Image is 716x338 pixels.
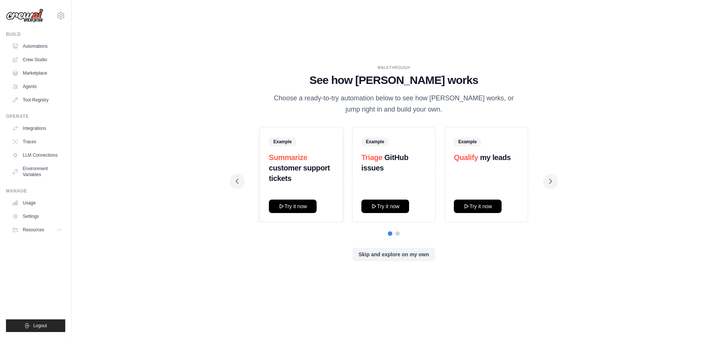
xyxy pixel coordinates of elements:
a: Environment Variables [9,163,65,181]
button: Try it now [269,200,317,213]
span: Logout [33,323,47,329]
strong: my leads [480,153,511,162]
button: Try it now [454,200,502,213]
a: Marketplace [9,67,65,79]
h1: See how [PERSON_NAME] works [236,73,552,87]
a: Settings [9,210,65,222]
a: Usage [9,197,65,209]
span: Example [361,138,389,146]
a: Tool Registry [9,94,65,106]
button: Try it now [361,200,409,213]
span: Triage [361,153,383,162]
a: Integrations [9,122,65,134]
strong: GitHub issues [361,153,408,172]
strong: customer support tickets [269,164,330,182]
button: Logout [6,319,65,332]
span: Qualify [454,153,478,162]
div: Manage [6,188,65,194]
div: Operate [6,113,65,119]
p: Choose a ready-to-try automation below to see how [PERSON_NAME] works, or jump right in and build... [268,93,519,115]
span: Example [454,138,481,146]
a: Agents [9,81,65,93]
img: Logo [6,9,43,23]
span: Resources [23,227,44,233]
div: Build [6,31,65,37]
button: Skip and explore on my own [352,248,435,261]
button: Resources [9,224,65,236]
span: Summarize [269,153,307,162]
a: Automations [9,40,65,52]
span: Example [269,138,296,146]
a: Traces [9,136,65,148]
a: LLM Connections [9,149,65,161]
a: Crew Studio [9,54,65,66]
div: WALKTHROUGH [236,65,552,71]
